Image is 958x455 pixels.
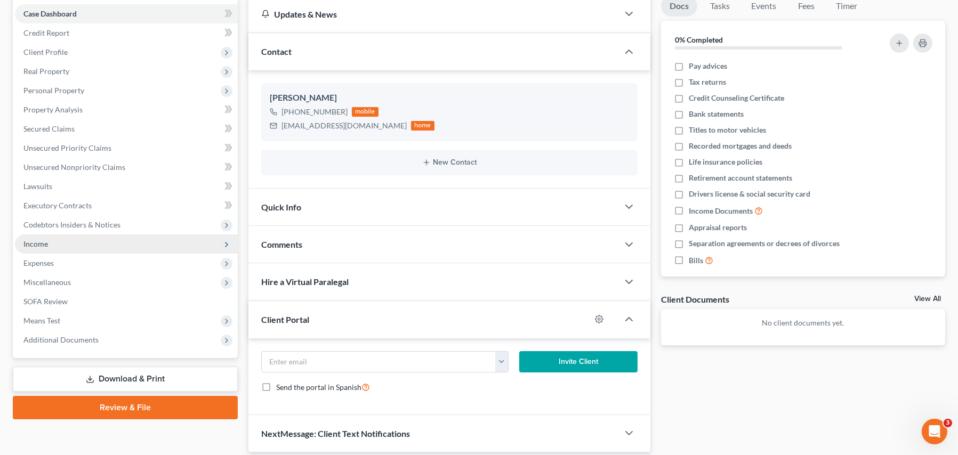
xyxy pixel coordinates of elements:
span: Pay advices [689,61,727,71]
span: Bank statements [689,109,744,119]
a: Secured Claims [15,119,238,139]
span: Credit Report [23,28,69,37]
span: Drivers license & social security card [689,189,810,199]
div: mobile [352,107,379,117]
div: Updates & News [261,9,606,20]
span: Comments [261,239,302,249]
span: Recorded mortgages and deeds [689,141,792,151]
span: Income Documents [689,206,753,216]
span: Life insurance policies [689,157,762,167]
a: Unsecured Nonpriority Claims [15,158,238,177]
a: Unsecured Priority Claims [15,139,238,158]
span: Lawsuits [23,182,52,191]
span: Retirement account statements [689,173,792,183]
button: Invite Client [519,351,638,372]
a: Download & Print [13,367,238,392]
span: Contact [261,46,292,56]
p: No client documents yet. [670,318,937,328]
span: Miscellaneous [23,278,71,287]
span: Titles to motor vehicles [689,125,766,135]
span: Secured Claims [23,124,75,133]
div: [PERSON_NAME] [270,92,629,104]
input: Enter email [262,352,495,372]
span: Send the portal in Spanish [276,383,361,392]
span: Property Analysis [23,105,83,114]
span: Unsecured Nonpriority Claims [23,162,125,172]
a: Property Analysis [15,100,238,119]
a: Case Dashboard [15,4,238,23]
a: Lawsuits [15,177,238,196]
span: 3 [944,419,952,427]
span: Income [23,239,48,248]
a: SOFA Review [15,292,238,311]
div: Client Documents [661,294,729,305]
span: Client Portal [261,314,309,324]
span: Client Profile [23,47,68,56]
button: New Contact [270,158,629,167]
span: Appraisal reports [689,222,747,233]
span: Tax returns [689,77,726,87]
span: Personal Property [23,86,84,95]
iframe: Intercom live chat [922,419,947,444]
a: Credit Report [15,23,238,43]
span: Expenses [23,258,54,267]
span: Hire a Virtual Paralegal [261,277,349,287]
a: Executory Contracts [15,196,238,215]
span: Additional Documents [23,335,99,344]
strong: 0% Completed [675,35,723,44]
span: Executory Contracts [23,201,92,210]
span: NextMessage: Client Text Notifications [261,428,410,438]
span: Means Test [23,316,60,325]
a: View All [914,295,941,303]
div: home [411,121,434,131]
span: SOFA Review [23,297,68,306]
span: Separation agreements or decrees of divorces [689,238,840,249]
span: Real Property [23,67,69,76]
span: Quick Info [261,202,301,212]
a: Review & File [13,396,238,419]
div: [EMAIL_ADDRESS][DOMAIN_NAME] [281,120,407,131]
div: [PHONE_NUMBER] [281,107,348,117]
span: Unsecured Priority Claims [23,143,111,152]
span: Bills [689,255,703,266]
span: Credit Counseling Certificate [689,93,784,103]
span: Case Dashboard [23,9,77,18]
span: Codebtors Insiders & Notices [23,220,120,229]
